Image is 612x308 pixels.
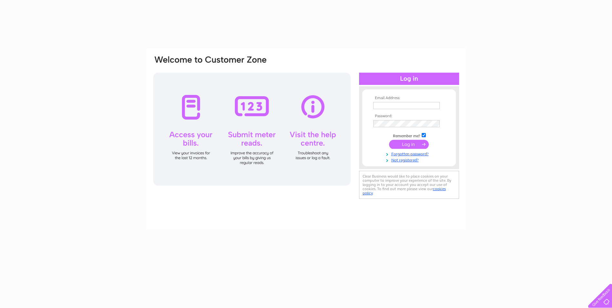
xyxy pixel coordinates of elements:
[363,187,446,195] a: cookies policy
[359,171,459,199] div: Clear Business would like to place cookies on your computer to improve your experience of the sit...
[373,150,446,157] a: Forgotten password?
[372,96,446,100] th: Email Address:
[372,132,446,139] td: Remember me?
[389,140,429,149] input: Submit
[373,157,446,163] a: Not registered?
[372,114,446,118] th: Password:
